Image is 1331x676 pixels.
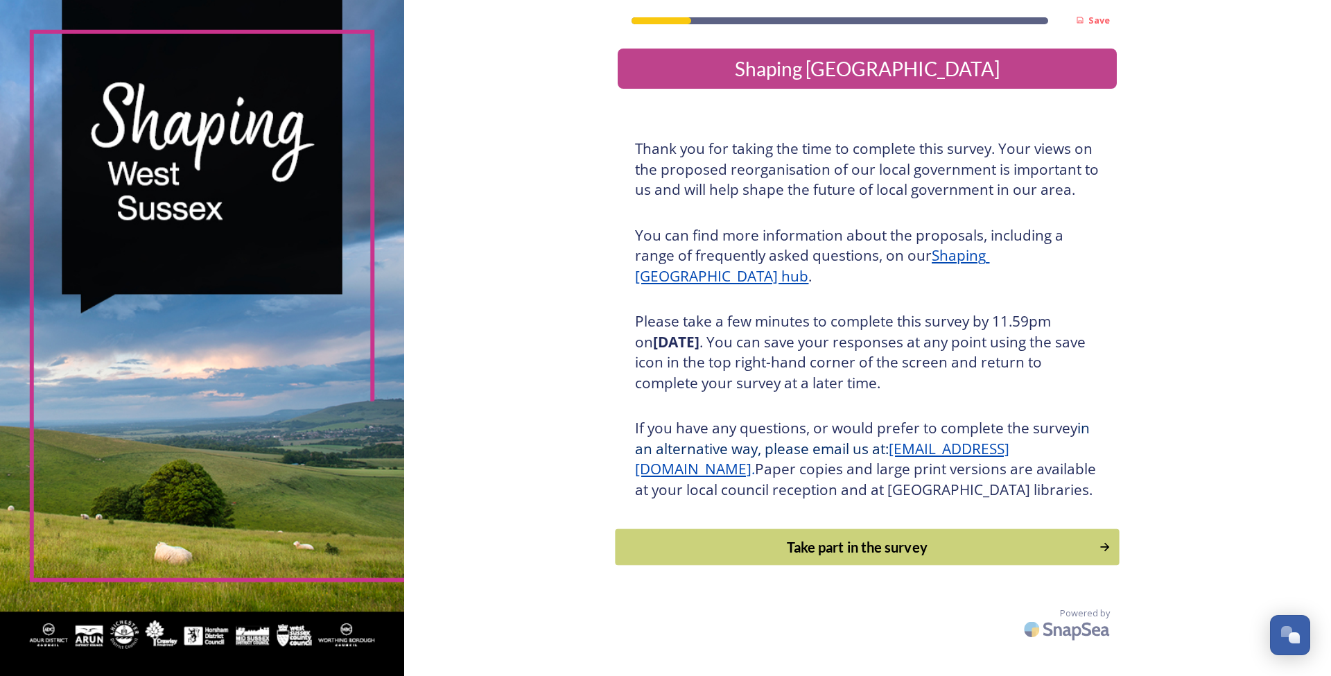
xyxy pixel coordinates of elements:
[635,139,1099,200] h3: Thank you for taking the time to complete this survey. Your views on the proposed reorganisation ...
[1270,615,1310,655] button: Open Chat
[623,54,1111,83] div: Shaping [GEOGRAPHIC_DATA]
[1020,613,1117,645] img: SnapSea Logo
[751,459,755,478] span: .
[635,225,1099,287] h3: You can find more information about the proposals, including a range of frequently asked question...
[1088,14,1110,26] strong: Save
[653,332,699,352] strong: [DATE]
[616,529,1120,566] button: Continue
[635,245,989,286] a: Shaping [GEOGRAPHIC_DATA] hub
[635,418,1093,458] span: in an alternative way, please email us at:
[635,439,1009,479] a: [EMAIL_ADDRESS][DOMAIN_NAME]
[623,537,1092,557] div: Take part in the survey
[1060,607,1110,620] span: Powered by
[635,311,1099,393] h3: Please take a few minutes to complete this survey by 11.59pm on . You can save your responses at ...
[635,418,1099,500] h3: If you have any questions, or would prefer to complete the survey Paper copies and large print ve...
